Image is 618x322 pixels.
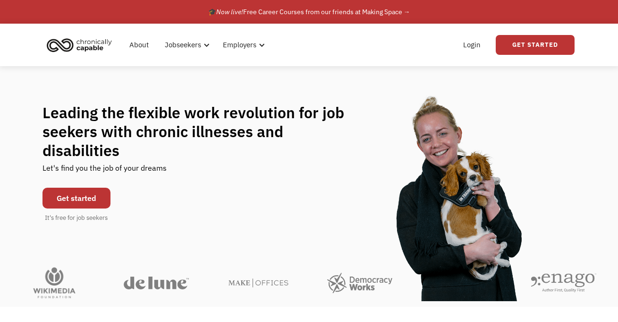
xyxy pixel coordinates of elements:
div: Jobseekers [159,30,212,60]
em: Now live! [216,8,243,16]
a: Get started [42,188,110,209]
div: Jobseekers [165,39,201,51]
a: Login [457,30,486,60]
div: Employers [217,30,268,60]
a: home [44,35,119,55]
img: Chronically Capable logo [44,35,115,55]
h1: Leading the flexible work revolution for job seekers with chronic illnesses and disabilities [42,103,363,160]
div: It's free for job seekers [45,213,108,223]
div: Employers [223,39,256,51]
div: Let's find you the job of your dreams [42,160,167,183]
a: About [124,30,154,60]
a: Get Started [496,35,575,55]
div: 🎓 Free Career Courses from our friends at Making Space → [208,6,410,17]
